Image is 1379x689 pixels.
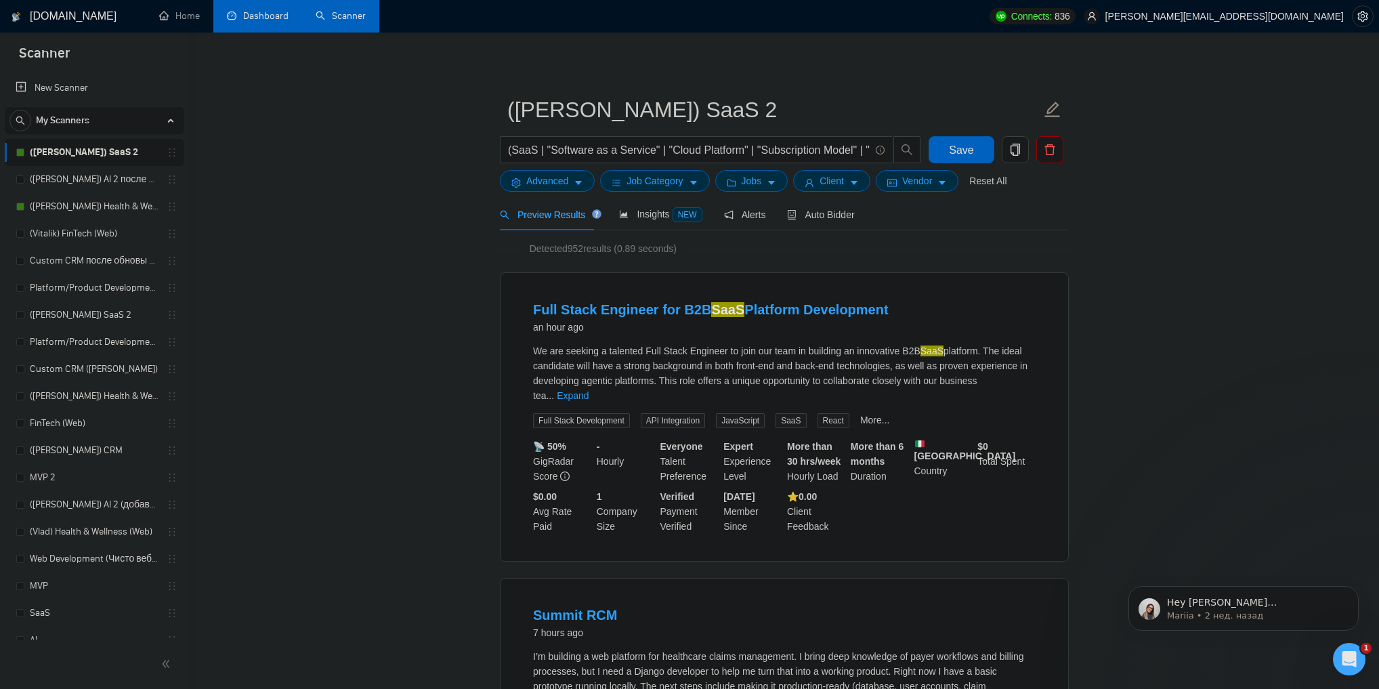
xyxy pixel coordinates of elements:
[1055,9,1069,24] span: 836
[167,554,177,564] span: holder
[784,489,848,534] div: Client Feedback
[533,608,617,623] a: Summit RCM
[929,136,994,163] button: Save
[619,209,629,219] span: area-chart
[1353,11,1373,22] span: setting
[597,441,600,452] b: -
[520,241,686,256] span: Detected 952 results (0.89 seconds)
[30,139,158,166] a: ([PERSON_NAME]) SaaS 2
[533,319,889,335] div: an hour ago
[12,6,21,28] img: logo
[227,10,289,22] a: dashboardDashboard
[167,147,177,158] span: holder
[975,439,1038,484] div: Total Spent
[167,201,177,212] span: holder
[723,491,755,502] b: [DATE]
[16,75,173,102] a: New Scanner
[776,413,806,428] span: SaaS
[1002,136,1029,163] button: copy
[660,491,695,502] b: Verified
[30,274,158,301] a: Platform/Product Development (Чисто продкты) (после обновы профилей)
[30,627,158,654] a: AI
[851,441,904,467] b: More than 6 months
[511,178,521,188] span: setting
[594,439,658,484] div: Hourly
[787,491,817,502] b: ⭐️ 0.00
[167,228,177,239] span: holder
[167,608,177,619] span: holder
[912,439,975,484] div: Country
[30,410,158,437] a: FinTech (Web)
[641,413,705,428] span: API Integration
[167,174,177,185] span: holder
[689,178,698,188] span: caret-down
[530,439,594,484] div: GigRadar Score
[30,247,158,274] a: Custom CRM после обновы профилей
[159,10,200,22] a: homeHome
[1108,558,1379,652] iframe: Intercom notifications сообщение
[30,491,158,518] a: ([PERSON_NAME]) AI 2 (добавить теги, заточить под АИ, сумо в кавер добавить)
[533,441,566,452] b: 📡 50%
[820,173,844,188] span: Client
[9,110,31,131] button: search
[167,581,177,591] span: holder
[619,209,702,220] span: Insights
[894,144,920,156] span: search
[574,178,583,188] span: caret-down
[161,657,175,671] span: double-left
[627,173,683,188] span: Job Category
[30,383,158,410] a: ([PERSON_NAME]) Health & Wellness (Web)
[533,343,1036,403] div: We are seeking a talented Full Stack Engineer to join our team in building an innovative B2B plat...
[546,390,554,401] span: ...
[30,356,158,383] a: Custom CRM ([PERSON_NAME])
[784,439,848,484] div: Hourly Load
[793,170,870,192] button: userClientcaret-down
[507,93,1041,127] input: Scanner name...
[902,173,932,188] span: Vendor
[767,178,776,188] span: caret-down
[591,208,603,220] div: Tooltip anchor
[915,439,925,448] img: 🇮🇹
[721,489,784,534] div: Member Since
[597,491,602,502] b: 1
[500,210,509,220] span: search
[1011,9,1052,24] span: Connects:
[30,329,158,356] a: Platform/Product Development (Чисто продкты)
[1087,12,1097,21] span: user
[612,178,621,188] span: bars
[673,207,702,222] span: NEW
[167,255,177,266] span: holder
[996,11,1006,22] img: upwork-logo.png
[30,518,158,545] a: (Vlad) Health & Wellness (Web)
[167,391,177,402] span: holder
[530,489,594,534] div: Avg Rate Paid
[30,193,158,220] a: ([PERSON_NAME]) Health & Wellness (Web) после обновы профиля
[533,413,630,428] span: Full Stack Development
[557,390,589,401] a: Expand
[1036,136,1063,163] button: delete
[893,136,920,163] button: search
[849,178,859,188] span: caret-down
[920,346,943,356] mark: SaaS
[5,75,184,102] li: New Scanner
[560,472,570,481] span: info-circle
[724,209,766,220] span: Alerts
[876,170,958,192] button: idcardVendorcaret-down
[715,170,788,192] button: folderJobscaret-down
[969,173,1006,188] a: Reset All
[30,220,158,247] a: (Vitalik) FinTech (Web)
[167,526,177,537] span: holder
[1044,101,1061,119] span: edit
[805,178,814,188] span: user
[848,439,912,484] div: Duration
[1352,5,1374,27] button: setting
[167,283,177,293] span: holder
[716,413,765,428] span: JavaScript
[30,301,158,329] a: ([PERSON_NAME]) SaaS 2
[787,210,797,220] span: robot
[500,170,595,192] button: settingAdvancedcaret-down
[167,310,177,320] span: holder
